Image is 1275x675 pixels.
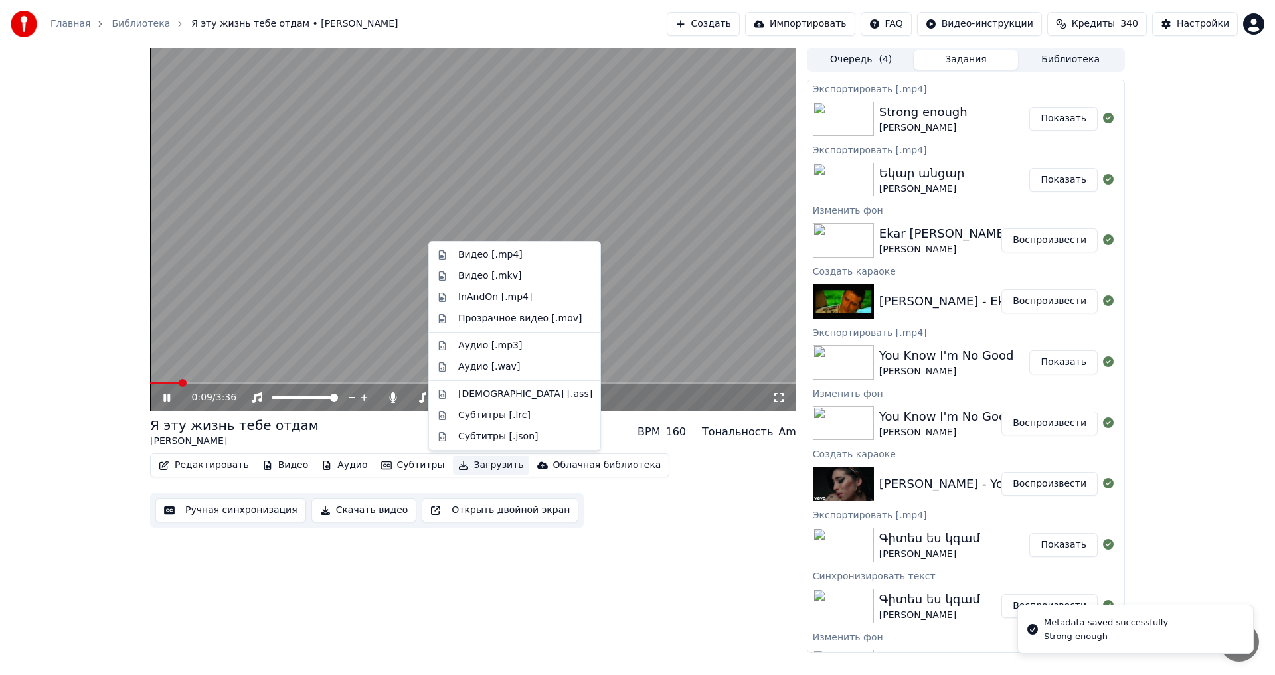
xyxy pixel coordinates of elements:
div: [PERSON_NAME] [879,365,1014,378]
button: Показать [1029,107,1098,131]
div: [DEMOGRAPHIC_DATA] [.ass] [458,388,592,401]
span: 3:36 [216,391,236,404]
button: Задания [914,50,1019,70]
nav: breadcrumb [50,17,398,31]
div: Экспортировать [.mp4] [807,324,1124,340]
div: Strong enough [879,103,968,121]
button: FAQ [861,12,912,36]
span: ( 4 ) [879,53,892,66]
div: [PERSON_NAME] [879,426,1014,439]
button: Воспроизвести [1001,412,1098,435]
div: [PERSON_NAME] [150,435,319,448]
button: Настройки [1152,12,1238,36]
button: Редактировать [153,456,254,475]
div: Настройки [1177,17,1229,31]
button: Аудио [316,456,373,475]
button: Видео [257,456,314,475]
div: Экспортировать [.mp4] [807,141,1124,157]
div: Субтитры [.lrc] [458,409,531,422]
button: Создать [667,12,740,36]
div: [PERSON_NAME] [879,183,965,196]
a: Библиотека [112,17,170,31]
div: Am [778,424,796,440]
div: Изменить фон [807,202,1124,218]
div: [PERSON_NAME] - You Know I'm No Good [879,475,1125,493]
span: 340 [1120,17,1138,31]
button: Показать [1029,350,1098,374]
div: Видео [.mkv] [458,269,521,283]
div: Եկար անցար [879,164,965,183]
div: [PERSON_NAME] [879,548,980,561]
div: InAndOn [.mp4] [458,291,533,304]
button: Скачать видео [311,498,417,522]
div: Тональность [702,424,773,440]
div: You Know I'm No Good [879,408,1014,426]
button: Субтитры [376,456,450,475]
span: 0:09 [192,391,212,404]
div: Գիտես ես կգամ [879,590,980,609]
button: Ручная синхронизация [155,498,306,522]
button: Показать [1029,168,1098,192]
div: Создать караоке [807,445,1124,461]
div: BPM [637,424,660,440]
div: [PERSON_NAME] [879,121,968,135]
div: Metadata saved successfully [1044,616,1168,629]
div: 160 [665,424,686,440]
div: Экспортировать [.mp4] [807,506,1124,522]
button: Показать [1029,533,1098,557]
div: Создать караоке [807,263,1124,279]
div: Аудио [.mp3] [458,339,522,352]
button: Кредиты340 [1047,12,1147,36]
div: Синхронизировать текст [807,567,1124,583]
div: Видео [.mp4] [458,248,523,262]
div: Я эту жизнь тебе отдам [150,416,319,435]
a: Главная [50,17,90,31]
div: Ekar [PERSON_NAME] [879,224,1009,243]
button: Очередь [809,50,914,70]
button: Воспроизвести [1001,594,1098,618]
div: Gites Es Kgam [879,650,966,669]
div: Аудио [.wav] [458,360,520,374]
button: Библиотека [1018,50,1123,70]
div: [PERSON_NAME] [879,243,1009,256]
div: Субтитры [.json] [458,430,539,443]
button: Воспроизвести [1001,289,1098,313]
div: Прозрачное видео [.mov] [458,312,582,325]
span: Я эту жизнь тебе отдам • [PERSON_NAME] [191,17,398,31]
div: Экспортировать [.mp4] [807,80,1124,96]
span: Кредиты [1072,17,1115,31]
div: / [192,391,224,404]
div: Изменить фон [807,629,1124,644]
button: Воспроизвести [1001,228,1098,252]
img: youka [11,11,37,37]
button: Воспроизвести [1001,472,1098,496]
button: Загрузить [453,456,529,475]
button: Импортировать [745,12,855,36]
div: Изменить фон [807,385,1124,401]
button: Открыть двойной экран [422,498,578,522]
div: Գիտես ես կգամ [879,529,980,548]
div: Облачная библиотека [553,459,661,472]
div: Strong enough [1044,631,1168,642]
div: [PERSON_NAME] [879,609,980,622]
button: Видео-инструкции [917,12,1042,36]
div: You Know I'm No Good [879,346,1014,365]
